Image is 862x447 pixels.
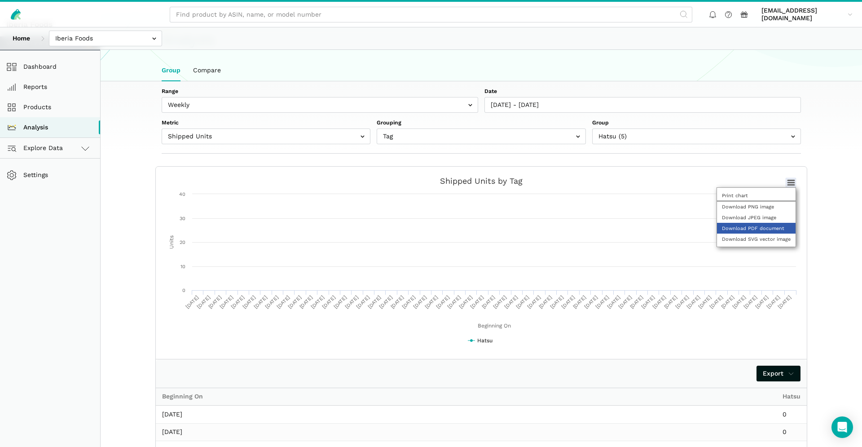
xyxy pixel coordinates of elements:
text: [DATE] [686,294,701,310]
text: [DATE] [367,294,383,310]
text: [DATE] [708,294,724,310]
text: [DATE] [572,294,588,310]
input: Weekly [162,97,478,113]
text: [DATE] [253,294,268,310]
text: [DATE] [333,294,348,310]
text: [DATE] [321,294,337,310]
label: Range [162,88,478,96]
text: [DATE] [640,294,656,310]
text: [DATE] [196,294,211,310]
text: [DATE] [458,294,474,310]
input: Iberia Foods [49,31,162,46]
text: [DATE] [617,294,633,310]
tspan: Hatsu [477,337,493,344]
text: [DATE] [435,294,451,310]
text: [DATE] [344,294,360,310]
tspan: 10 [180,264,185,270]
text: [DATE] [424,294,440,310]
a: Compare [187,60,227,81]
text: [DATE] [276,294,291,310]
div: Download JPEG image [717,212,796,223]
text: [DATE] [230,294,246,310]
input: Tag [377,128,585,144]
label: Group [592,119,801,127]
a: Group [155,60,187,81]
text: [DATE] [697,294,713,310]
text: [DATE] [537,294,553,310]
text: [DATE] [185,294,200,310]
td: 0 [776,423,807,441]
div: Download SVG vector image [717,234,796,244]
tspan: 20 [180,239,185,245]
text: [DATE] [469,294,485,310]
text: [DATE] [606,294,622,310]
div: Open Intercom Messenger [831,416,853,438]
input: Find product by ASIN, name, or model number [170,7,692,22]
text: [DATE] [731,294,747,310]
text: [DATE] [355,294,371,310]
text: [DATE] [765,294,781,310]
text: [DATE] [492,294,508,310]
tspan: 0 [182,288,185,293]
a: Home [6,31,36,46]
tspan: Beginning On [478,323,511,329]
input: Shipped Units [162,128,370,144]
text: [DATE] [390,294,405,310]
text: [DATE] [720,294,735,310]
td: [DATE] [156,406,776,423]
text: [DATE] [207,294,223,310]
label: Metric [162,119,370,127]
text: [DATE] [560,294,576,310]
text: [DATE] [264,294,280,310]
text: [DATE] [287,294,303,310]
td: 0 [776,406,807,423]
text: [DATE] [674,294,690,310]
text: [DATE] [310,294,325,310]
text: [DATE] [777,294,792,310]
a: Export [756,366,801,381]
text: [DATE] [401,294,417,310]
text: [DATE] [663,294,679,310]
text: [DATE] [242,294,257,310]
text: [DATE] [526,294,542,310]
text: [DATE] [629,294,644,310]
th: Hatsu [776,388,807,406]
text: [DATE] [651,294,667,310]
div: Download PDF document [717,223,796,234]
div: Download PNG image [717,201,796,212]
text: [DATE] [754,294,770,310]
span: Export [763,369,795,378]
text: [DATE] [446,294,462,310]
text: [DATE] [503,294,519,310]
td: [DATE] [156,423,776,441]
span: Explore Data [9,143,63,154]
a: [EMAIL_ADDRESS][DOMAIN_NAME] [758,5,856,24]
th: Beginning On [156,388,776,406]
text: [DATE] [515,294,531,310]
label: Date [484,88,801,96]
tspan: 30 [180,216,185,221]
div: Print chart [717,190,796,201]
text: [DATE] [549,294,565,310]
text: [DATE] [378,294,394,310]
text: [DATE] [412,294,428,310]
text: [DATE] [481,294,497,310]
text: [DATE] [583,294,599,310]
tspan: Shipped Units by Tag [440,176,523,186]
tspan: Units [168,235,175,249]
text: [DATE] [219,294,234,310]
text: [DATE] [299,294,314,310]
input: Hatsu (5) [592,128,801,144]
tspan: 40 [179,191,185,197]
span: [EMAIL_ADDRESS][DOMAIN_NAME] [761,7,844,22]
text: [DATE] [594,294,610,310]
label: Grouping [377,119,585,127]
text: [DATE] [743,294,758,310]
